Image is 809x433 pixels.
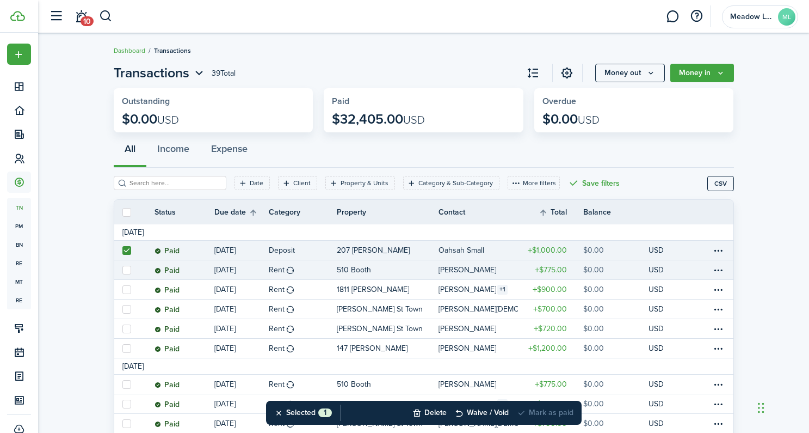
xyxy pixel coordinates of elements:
[583,398,604,410] table-amount-description: $0.00
[337,245,410,256] p: 207 [PERSON_NAME]
[533,303,567,315] table-amount-title: $700.00
[533,284,567,295] table-amount-title: $900.00
[497,399,508,409] table-counter: 1
[337,206,439,218] th: Property
[583,206,649,218] th: Balance
[274,401,332,425] button: Selected
[114,227,152,238] td: [DATE]
[114,63,206,83] button: Open menu
[528,245,567,256] table-amount-title: $1,000.00
[214,260,269,279] a: [DATE]
[146,135,200,168] button: Income
[122,112,179,127] p: $0.00
[439,303,575,315] table-info-title: [PERSON_NAME][DEMOGRAPHIC_DATA]
[155,400,180,409] status: Paid
[269,264,285,276] table-info-title: Rent
[269,398,285,410] table-info-title: Rent
[412,401,447,425] button: Delete
[535,379,567,390] table-amount-title: $775.00
[439,339,518,358] a: [PERSON_NAME]
[293,178,311,188] filter-tag-label: Client
[341,178,388,188] filter-tag-label: Property & Units
[542,112,600,127] p: $0.00
[214,339,269,358] a: [DATE]
[337,398,409,410] p: 1811 [PERSON_NAME]
[649,323,664,334] p: USD
[155,420,180,429] status: Paid
[535,264,567,276] table-amount-title: $775.00
[583,280,649,299] a: $0.00
[214,414,269,433] a: [DATE]
[439,266,496,275] table-profile-info-text: [PERSON_NAME]
[155,414,214,433] a: Paid
[155,339,214,358] a: Paid
[518,260,583,279] a: $775.00
[518,319,583,338] a: $720.00
[214,398,236,410] p: [DATE]
[127,178,223,188] input: Search here...
[7,272,31,291] span: mt
[7,44,31,65] button: Open menu
[583,245,604,256] table-amount-description: $0.00
[337,303,423,315] p: [PERSON_NAME] St Townhomes, Unit 101
[568,176,620,190] button: Save filters
[214,418,236,429] p: [DATE]
[337,260,439,279] a: 510 Booth
[439,284,496,295] table-info-title: [PERSON_NAME]
[154,46,191,56] span: Transactions
[583,414,649,433] a: $0.00
[649,414,678,433] a: USD
[649,343,664,354] p: USD
[99,7,113,26] button: Search
[337,394,439,413] a: 1811 [PERSON_NAME]
[269,260,337,279] a: Rent
[583,264,604,276] table-amount-description: $0.00
[649,394,678,413] a: USD
[730,13,774,21] span: Meadow Lane Homes
[7,254,31,272] a: re
[583,319,649,338] a: $0.00
[214,319,269,338] a: [DATE]
[114,63,206,83] accounting-header-page-nav: Transactions
[670,64,734,82] button: Money in
[649,245,664,256] p: USD
[337,280,439,299] a: 1811 [PERSON_NAME]
[583,300,649,319] a: $0.00
[269,284,285,295] table-info-title: Rent
[7,235,31,254] a: bn
[214,264,236,276] p: [DATE]
[155,394,214,413] a: Paid
[269,339,337,358] a: Rent
[214,206,269,219] th: Sort
[155,306,180,314] status: Paid
[497,285,508,295] table-counter: 1
[155,325,180,334] status: Paid
[337,343,407,354] p: 147 [PERSON_NAME]
[337,284,409,295] p: 1811 [PERSON_NAME]
[583,418,604,429] table-amount-description: $0.00
[155,375,214,394] a: Paid
[212,68,236,79] header-page-total: 39 Total
[649,339,678,358] a: USD
[155,266,180,275] status: Paid
[337,379,371,390] p: 510 Booth
[583,323,604,334] table-amount-description: $0.00
[155,260,214,279] a: Paid
[649,375,678,394] a: USD
[595,64,665,82] button: Open menu
[439,375,518,394] a: [PERSON_NAME]
[539,206,583,219] th: Sort
[81,16,94,26] span: 10
[10,11,25,21] img: TenantCloud
[114,63,189,83] span: Transactions
[583,339,649,358] a: $0.00
[269,300,337,319] a: Rent
[122,96,305,106] widget-stats-title: Outstanding
[518,280,583,299] a: $900.00
[439,344,496,353] table-profile-info-text: [PERSON_NAME]
[518,241,583,260] a: $1,000.00
[649,319,678,338] a: USD
[439,241,518,260] a: Oahsah Small
[758,392,764,424] div: Drag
